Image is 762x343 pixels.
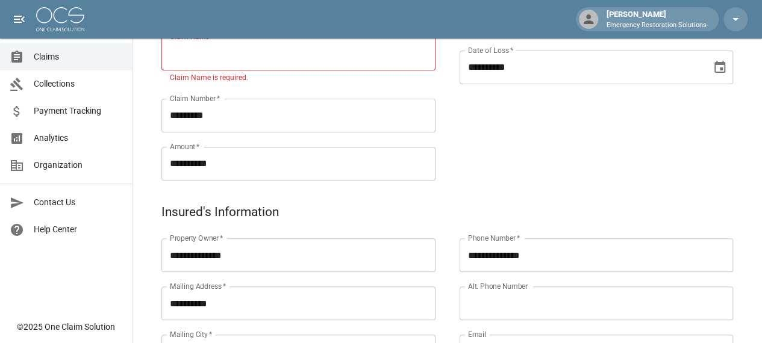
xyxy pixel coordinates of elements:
[170,72,427,84] p: Claim Name is required.
[708,55,732,79] button: Choose date, selected date is Jul 31, 2025
[170,281,226,291] label: Mailing Address
[170,329,213,339] label: Mailing City
[34,223,122,236] span: Help Center
[170,93,220,104] label: Claim Number
[468,45,513,55] label: Date of Loss
[170,141,200,152] label: Amount
[34,196,122,209] span: Contact Us
[468,329,486,339] label: Email
[17,321,115,333] div: © 2025 One Claim Solution
[34,78,122,90] span: Collections
[468,281,528,291] label: Alt. Phone Number
[602,8,711,30] div: [PERSON_NAME]
[468,233,520,243] label: Phone Number
[34,105,122,117] span: Payment Tracking
[607,20,707,31] p: Emergency Restoration Solutions
[36,7,84,31] img: ocs-logo-white-transparent.png
[170,233,223,243] label: Property Owner
[34,51,122,63] span: Claims
[7,7,31,31] button: open drawer
[34,132,122,144] span: Analytics
[34,159,122,171] span: Organization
